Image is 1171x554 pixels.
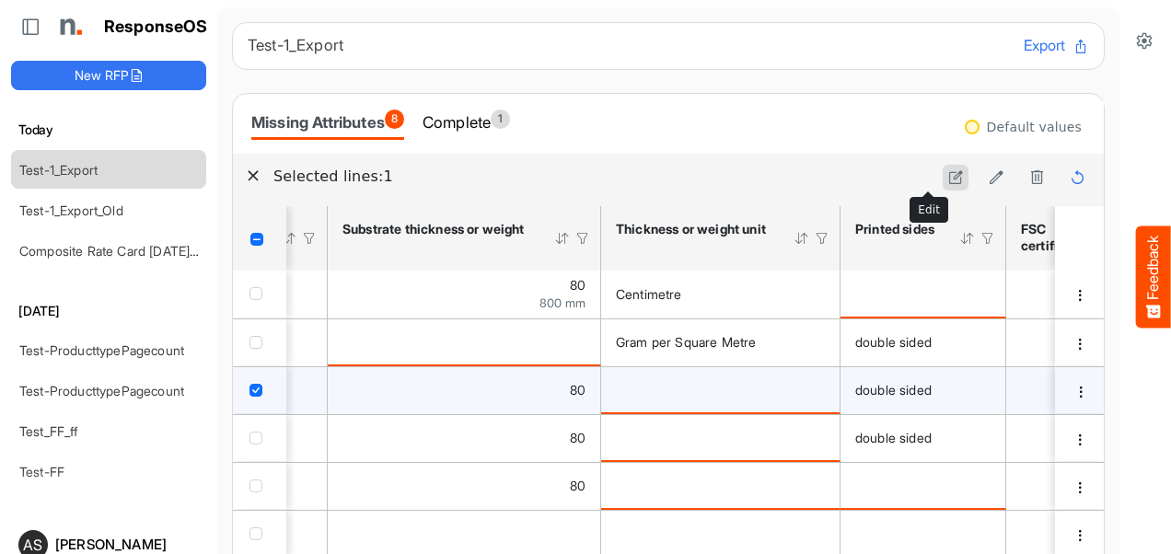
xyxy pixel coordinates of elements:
[104,17,208,37] h1: ResponseOS
[841,462,1006,510] td: is template cell Column Header httpsnorthellcomontologiesmapping-rulesmanufacturinghasprintedsides
[855,221,935,237] div: Printed sides
[51,8,87,45] img: Northell
[616,221,770,237] div: Thickness or weight unit
[1055,462,1107,510] td: edc38b6f-824e-44af-9295-9387826ab5eb is template cell Column Header
[570,382,585,398] span: 80
[1070,479,1090,497] button: dropdownbutton
[616,286,682,302] span: Centimetre
[233,318,286,366] td: checkbox
[19,342,184,358] a: Test-ProducttypePagecount
[328,462,601,510] td: 80 is template cell Column Header httpsnorthellcomontologiesmapping-rulesmaterialhasmaterialthick...
[328,414,601,462] td: 80 is template cell Column Header httpsnorthellcomontologiesmapping-rulesmaterialhasmaterialthick...
[328,366,601,414] td: 80 is template cell Column Header httpsnorthellcomontologiesmapping-rulesmaterialhasmaterialthick...
[1071,383,1091,401] button: dropdownbutton
[19,423,78,439] a: Test_FF_ff
[910,198,947,222] div: Edit
[1070,335,1090,353] button: dropdownbutton
[601,318,841,366] td: Gram per Square Metre is template cell Column Header httpsnorthellcomontologiesmapping-rulesmater...
[601,366,841,414] td: is template cell Column Header httpsnorthellcomontologiesmapping-rulesmaterialhasmaterialthicknes...
[601,414,841,462] td: is template cell Column Header httpsnorthellcomontologiesmapping-rulesmaterialhasmaterialthicknes...
[233,206,286,271] th: Header checkbox
[342,221,530,237] div: Substrate thickness or weight
[601,462,841,510] td: is template cell Column Header httpsnorthellcomontologiesmapping-rulesmaterialhasmaterialthicknes...
[841,366,1006,414] td: double sided is template cell Column Header httpsnorthellcomontologiesmapping-rulesmanufacturingh...
[248,38,1009,53] h6: Test-1_Export
[987,121,1082,133] div: Default values
[23,537,42,552] span: AS
[11,301,206,321] h6: [DATE]
[19,243,258,259] a: Composite Rate Card [DATE]_smaller (4)
[301,230,318,247] div: Filter Icon
[1070,526,1090,545] button: dropdownbutton
[423,110,510,135] div: Complete
[19,464,64,479] a: Test-FF
[1070,286,1090,305] button: dropdownbutton
[19,202,123,218] a: Test-1_Export_Old
[1024,34,1089,58] button: Export
[1055,414,1107,462] td: 9b19e984-c9f1-464c-ba32-93e07cbca4d0 is template cell Column Header
[251,110,404,135] div: Missing Attributes
[1136,226,1171,329] button: Feedback
[233,414,286,462] td: checkbox
[385,110,404,129] span: 8
[980,230,996,247] div: Filter Icon
[273,165,929,189] h6: Selected lines: 1
[855,382,932,398] span: double sided
[841,318,1006,366] td: double sided is template cell Column Header httpsnorthellcomontologiesmapping-rulesmanufacturingh...
[19,162,98,178] a: Test-1_Export
[11,61,206,90] button: New RFP
[855,430,932,445] span: double sided
[233,462,286,510] td: checkbox
[841,414,1006,462] td: double sided is template cell Column Header httpsnorthellcomontologiesmapping-rulesmanufacturingh...
[491,110,510,129] span: 1
[233,366,286,414] td: checkbox
[1070,431,1090,449] button: dropdownbutton
[233,271,286,318] td: checkbox
[55,537,199,551] div: [PERSON_NAME]
[570,478,585,493] span: 80
[11,120,206,140] h6: Today
[539,295,585,310] span: 800 mm
[1055,366,1107,414] td: 80657fb7-8937-433a-a2b1-615b0463f4d0 is template cell Column Header
[855,334,932,350] span: double sided
[814,230,830,247] div: Filter Icon
[328,271,601,318] td: 80 is template cell Column Header httpsnorthellcomontologiesmapping-rulesmaterialhasmaterialthick...
[570,430,585,445] span: 80
[574,230,591,247] div: Filter Icon
[841,271,1006,318] td: is template cell Column Header httpsnorthellcomontologiesmapping-rulesmanufacturinghasprintedsides
[570,277,585,293] span: 80
[1021,221,1101,254] div: FSC certified
[601,271,841,318] td: Centimetre is template cell Column Header httpsnorthellcomontologiesmapping-rulesmaterialhasmater...
[1055,318,1107,366] td: b85f415f-95be-4aa9-9da1-eec3c4816002 is template cell Column Header
[616,334,756,350] span: Gram per Square Metre
[1055,271,1107,318] td: 5036c55e-1446-48f0-af1f-a4c864ae1bc4 is template cell Column Header
[328,318,601,366] td: is template cell Column Header httpsnorthellcomontologiesmapping-rulesmaterialhasmaterialthicknes...
[19,383,184,398] a: Test-ProducttypePagecount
